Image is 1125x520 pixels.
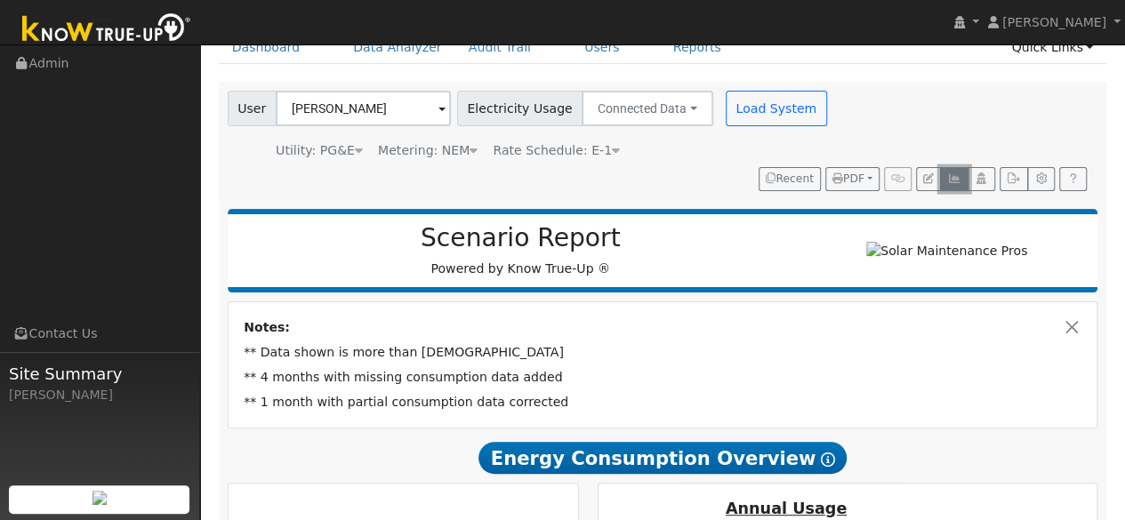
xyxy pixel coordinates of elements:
[457,91,583,126] span: Electricity Usage
[1000,167,1027,192] button: Export Interval Data
[726,91,827,126] button: Load System
[1059,167,1087,192] a: Help Link
[1063,318,1081,337] button: Close
[241,340,1085,364] td: ** Data shown is more than [DEMOGRAPHIC_DATA]
[940,167,968,192] button: Multi-Series Graph
[241,389,1085,414] td: ** 1 month with partial consumption data corrected
[968,167,995,192] button: Login As
[1002,15,1106,29] span: [PERSON_NAME]
[276,91,451,126] input: Select a User
[916,167,941,192] button: Edit User
[820,452,834,467] i: Show Help
[866,242,1027,260] img: Solar Maintenance Pros
[1027,167,1055,192] button: Settings
[759,167,821,192] button: Recent
[582,91,713,126] button: Connected Data
[825,167,880,192] button: PDF
[340,31,455,64] a: Data Analyzer
[493,143,620,157] span: Alias: HE1
[455,31,544,64] a: Audit Trail
[832,172,864,185] span: PDF
[378,141,478,160] div: Metering: NEM
[726,500,847,517] u: Annual Usage
[245,223,795,253] h2: Scenario Report
[13,10,200,50] img: Know True-Up
[276,141,363,160] div: Utility: PG&E
[228,91,277,126] span: User
[571,31,633,64] a: Users
[237,223,805,278] div: Powered by Know True-Up ®
[219,31,314,64] a: Dashboard
[244,320,290,334] strong: Notes:
[92,491,107,505] img: retrieve
[241,364,1085,389] td: ** 4 months with missing consumption data added
[660,31,735,64] a: Reports
[9,386,190,404] div: [PERSON_NAME]
[478,442,847,474] span: Energy Consumption Overview
[998,31,1106,64] a: Quick Links
[9,362,190,386] span: Site Summary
